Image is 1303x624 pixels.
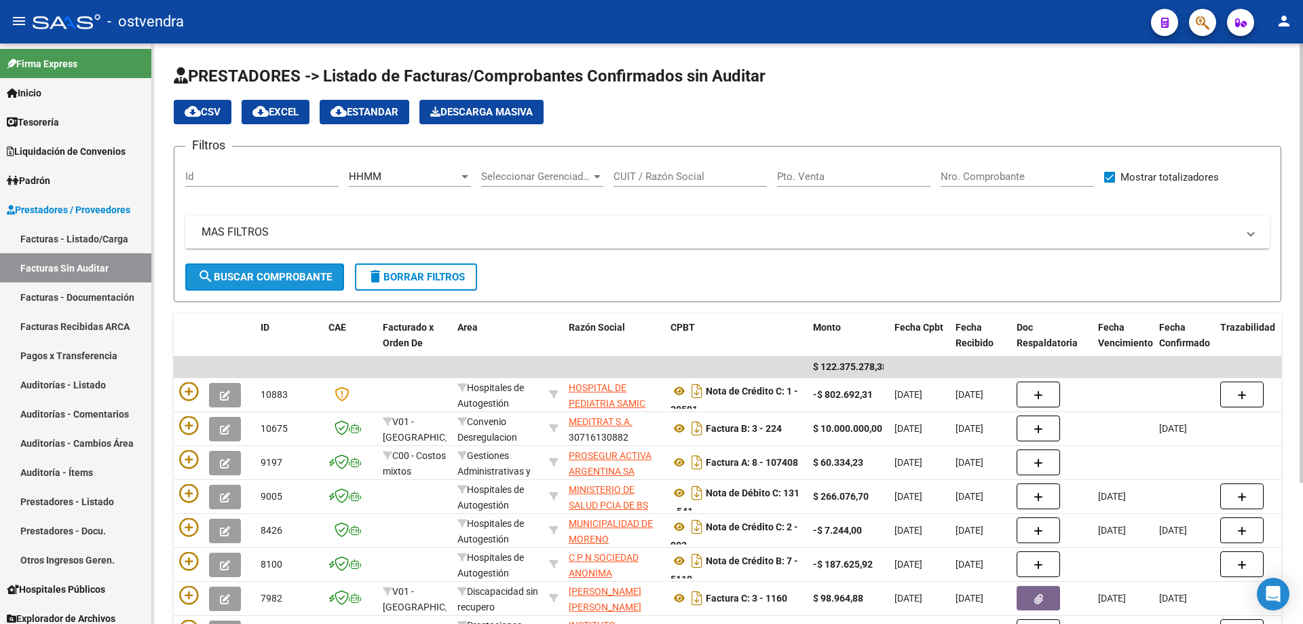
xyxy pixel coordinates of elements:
span: [DATE] [894,525,922,536]
span: Fecha Vencimiento [1098,322,1153,348]
button: Estandar [320,100,409,124]
span: 9005 [261,491,282,502]
span: Discapacidad sin recupero [457,586,538,612]
span: C00 - Costos mixtos [383,450,446,477]
strong: Nota de Crédito B: 7 - 5110 [671,555,798,585]
button: Buscar Comprobante [185,263,344,291]
span: [DATE] [956,491,983,502]
datatable-header-cell: Fecha Cpbt [889,313,950,373]
span: [DATE] [956,559,983,570]
span: HHMM [349,170,381,183]
span: Trazabilidad [1220,322,1275,333]
datatable-header-cell: Facturado x Orden De [377,313,452,373]
span: CSV [185,106,221,118]
datatable-header-cell: Fecha Confirmado [1154,313,1215,373]
i: Descargar documento [688,418,706,439]
app-download-masive: Descarga masiva de comprobantes (adjuntos) [419,100,544,124]
span: Tesorería [7,115,59,130]
span: Hospitales de Autogestión [457,382,524,409]
span: Monto [813,322,841,333]
div: 30709776564 [569,448,660,477]
span: [DATE] [894,423,922,434]
button: Descarga Masiva [419,100,544,124]
span: Hospitales de Autogestión [457,518,524,545]
datatable-header-cell: Trazabilidad [1215,313,1296,373]
mat-icon: cloud_download [252,103,269,120]
span: 8426 [261,525,282,536]
span: Razón Social [569,322,625,333]
span: Convenio Desregulacion [457,416,517,443]
span: [DATE] [1098,525,1126,536]
span: CAE [328,322,346,333]
button: EXCEL [242,100,309,124]
span: Padrón [7,173,50,188]
button: CSV [174,100,231,124]
mat-icon: delete [367,268,383,285]
span: MINISTERIO DE SALUD PCIA DE BS AS O. P. [569,484,648,526]
div: 33999001179 [569,516,660,545]
span: [DATE] [1159,593,1187,604]
datatable-header-cell: CPBT [665,313,808,373]
span: 10883 [261,389,288,400]
strong: Nota de Crédito C: 2 - 903 [671,521,798,551]
span: [PERSON_NAME] [PERSON_NAME] [569,586,641,612]
span: ID [261,322,269,333]
strong: -$ 802.692,31 [813,389,873,400]
span: [DATE] [1159,423,1187,434]
span: Prestadores / Proveedores [7,202,130,217]
div: 30626983398 [569,482,660,511]
span: Hospitales Públicos [7,582,105,597]
span: Fecha Cpbt [894,322,943,333]
span: Descarga Masiva [430,106,533,118]
i: Descargar documento [688,550,706,572]
i: Descargar documento [688,516,706,538]
strong: $ 266.076,70 [813,491,869,502]
h3: Filtros [185,136,232,155]
strong: $ 10.000.000,00 [813,423,882,434]
mat-icon: cloud_download [331,103,347,120]
datatable-header-cell: Fecha Vencimiento [1093,313,1154,373]
span: [DATE] [894,593,922,604]
span: [DATE] [894,491,922,502]
datatable-header-cell: Area [452,313,544,373]
strong: -$ 7.244,00 [813,525,862,536]
strong: Nota de Débito C: 131 - 541 [671,488,799,517]
datatable-header-cell: ID [255,313,323,373]
datatable-header-cell: Razón Social [563,313,665,373]
span: Fecha Confirmado [1159,322,1210,348]
span: CPBT [671,322,695,333]
span: 9197 [261,457,282,468]
datatable-header-cell: CAE [323,313,377,373]
span: [DATE] [1159,525,1187,536]
span: 10675 [261,423,288,434]
span: [DATE] [956,457,983,468]
strong: $ 60.334,23 [813,457,863,468]
div: 30615915544 [569,380,660,409]
span: [DATE] [956,593,983,604]
span: 8100 [261,559,282,570]
div: 30716130882 [569,414,660,443]
i: Descargar documento [688,587,706,609]
strong: -$ 187.625,92 [813,559,873,570]
span: [DATE] [894,559,922,570]
datatable-header-cell: Doc Respaldatoria [1011,313,1093,373]
mat-icon: person [1276,13,1292,29]
span: Facturado x Orden De [383,322,434,348]
button: Borrar Filtros [355,263,477,291]
span: Hospitales de Autogestión [457,484,524,511]
strong: $ 98.964,88 [813,593,863,604]
span: MUNICIPALIDAD DE MORENO [569,518,653,545]
span: Hospitales de Autogestión [457,552,524,579]
i: Descargar documento [688,380,706,402]
mat-icon: menu [11,13,27,29]
mat-icon: search [197,268,214,285]
mat-panel-title: MAS FILTROS [202,225,1237,240]
span: [DATE] [1098,593,1126,604]
span: Mostrar totalizadores [1120,169,1219,185]
span: Doc Respaldatoria [1017,322,1078,348]
span: PROSEGUR ACTIVA ARGENTINA SA [569,450,651,477]
span: C P N SOCIEDAD ANONIMA [569,552,639,579]
div: Open Intercom Messenger [1257,578,1289,610]
span: [DATE] [894,389,922,400]
mat-expansion-panel-header: MAS FILTROS [185,216,1270,249]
